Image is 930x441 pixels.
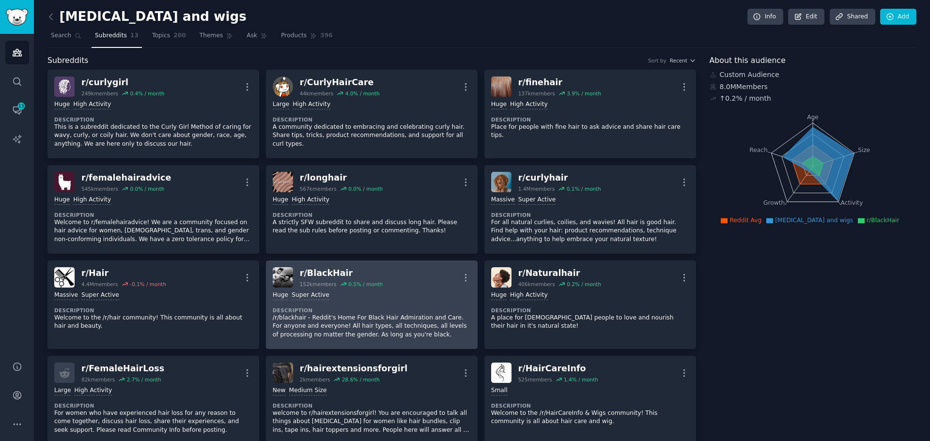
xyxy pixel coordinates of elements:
[491,123,689,140] p: Place for people with fine hair to ask advice and share hair care tips.
[54,314,252,331] p: Welcome to the /r/hair community! This community is all about hair and beauty.
[710,55,786,67] span: About this audience
[273,212,471,218] dt: Description
[273,196,288,205] div: Huge
[491,218,689,244] p: For all natural curlies, coilies, and wavies! All hair is good hair. Find help with your hair: pr...
[54,212,252,218] dt: Description
[518,90,555,97] div: 137k members
[300,376,330,383] div: 2k members
[149,28,189,48] a: Topics200
[747,9,783,25] a: Info
[81,267,166,279] div: r/ Hair
[273,123,471,149] p: A community dedicated to embracing and celebrating curly hair. Share tips, tricks, product recomm...
[567,185,601,192] div: 0.1 % / month
[567,281,601,288] div: 0.2 % / month
[47,28,85,48] a: Search
[273,409,471,435] p: welcome to r/hairextensionsforgirl! You are encouraged to talk all things about [MEDICAL_DATA] fo...
[152,31,170,40] span: Topics
[567,90,601,97] div: 3.9 % / month
[320,31,333,40] span: 396
[491,172,511,192] img: curlyhair
[273,402,471,409] dt: Description
[54,386,71,395] div: Large
[54,76,75,97] img: curlygirl
[518,185,555,192] div: 1.4M members
[54,196,70,205] div: Huge
[491,76,511,97] img: finehair
[47,55,89,67] span: Subreddits
[73,196,111,205] div: High Activity
[273,314,471,339] p: /r/blackhair - Reddit's Home For Black Hair Admiration and Care. For anyone and everyone! All hai...
[518,172,601,184] div: r/ curlyhair
[484,260,696,349] a: Naturalhairr/Naturalhair406kmembers0.2% / monthHugeHigh ActivityDescriptionA place for [DEMOGRAPH...
[342,376,380,383] div: 28.6 % / month
[830,9,875,25] a: Shared
[293,100,330,109] div: High Activity
[292,291,329,300] div: Super Active
[273,386,286,395] div: New
[300,90,333,97] div: 44k members
[510,291,548,300] div: High Activity
[491,116,689,123] dt: Description
[54,116,252,123] dt: Description
[278,28,336,48] a: Products396
[200,31,223,40] span: Themes
[292,196,329,205] div: High Activity
[92,28,142,48] a: Subreddits13
[491,402,689,409] dt: Description
[491,386,508,395] div: Small
[266,260,478,349] a: BlackHairr/BlackHair152kmembers0.5% / monthHugeSuper ActiveDescription/r/blackhair - Reddit's Hom...
[73,100,111,109] div: High Activity
[729,217,761,224] span: Reddit Avg
[491,363,511,383] img: HairCareInfo
[51,31,71,40] span: Search
[273,100,289,109] div: Large
[491,267,511,288] img: Naturalhair
[345,90,380,97] div: 4.0 % / month
[273,116,471,123] dt: Description
[17,103,26,109] span: 13
[266,165,478,254] a: longhairr/longhair567kmembers0.0% / monthHugeHigh ActivityDescriptionA strictly SFW subreddit to ...
[54,409,252,435] p: For women who have experienced hair loss for any reason to come together, discuss hair loss, shar...
[47,165,259,254] a: femalehairadvicer/femalehairadvice545kmembers0.0% / monthHugeHigh ActivityDescriptionWelcome to r...
[273,76,293,97] img: CurlyHairCare
[840,199,863,206] tspan: Activity
[491,291,507,300] div: Huge
[807,114,819,121] tspan: Age
[518,376,552,383] div: 525 members
[196,28,237,48] a: Themes
[47,70,259,158] a: curlygirlr/curlygirl249kmembers0.4% / monthHugeHigh ActivityDescriptionThis is a subreddit dedica...
[710,70,917,80] div: Custom Audience
[518,363,598,375] div: r/ HairCareInfo
[130,90,164,97] div: 0.4 % / month
[81,281,118,288] div: 4.4M members
[247,31,257,40] span: Ask
[491,100,507,109] div: Huge
[6,9,28,26] img: GummySearch logo
[281,31,307,40] span: Products
[564,376,598,383] div: 1.4 % / month
[273,218,471,235] p: A strictly SFW subreddit to share and discuss long hair. Please read the sub rules before posting...
[491,409,689,426] p: Welcome to the /r/HairCareInfo & Wigs community! This community is all about hair care and wig.
[5,98,29,122] a: 13
[81,172,171,184] div: r/ femalehairadvice
[775,217,853,224] span: [MEDICAL_DATA] and wigs
[300,267,383,279] div: r/ BlackHair
[54,291,78,300] div: Massive
[289,386,327,395] div: Medium Size
[788,9,824,25] a: Edit
[54,307,252,314] dt: Description
[243,28,271,48] a: Ask
[127,376,161,383] div: 2.7 % / month
[491,307,689,314] dt: Description
[273,363,293,383] img: hairextensionsforgirl
[484,70,696,158] a: finehairr/finehair137kmembers3.9% / monthHugeHigh ActivityDescriptionPlace for people with fine h...
[273,267,293,288] img: BlackHair
[54,267,75,288] img: Hair
[880,9,916,25] a: Add
[670,57,696,64] button: Recent
[81,291,119,300] div: Super Active
[54,123,252,149] p: This is a subreddit dedicated to the Curly Girl Method of caring for wavy, curly, or coily hair. ...
[300,185,337,192] div: 567k members
[54,402,252,409] dt: Description
[130,185,164,192] div: 0.0 % / month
